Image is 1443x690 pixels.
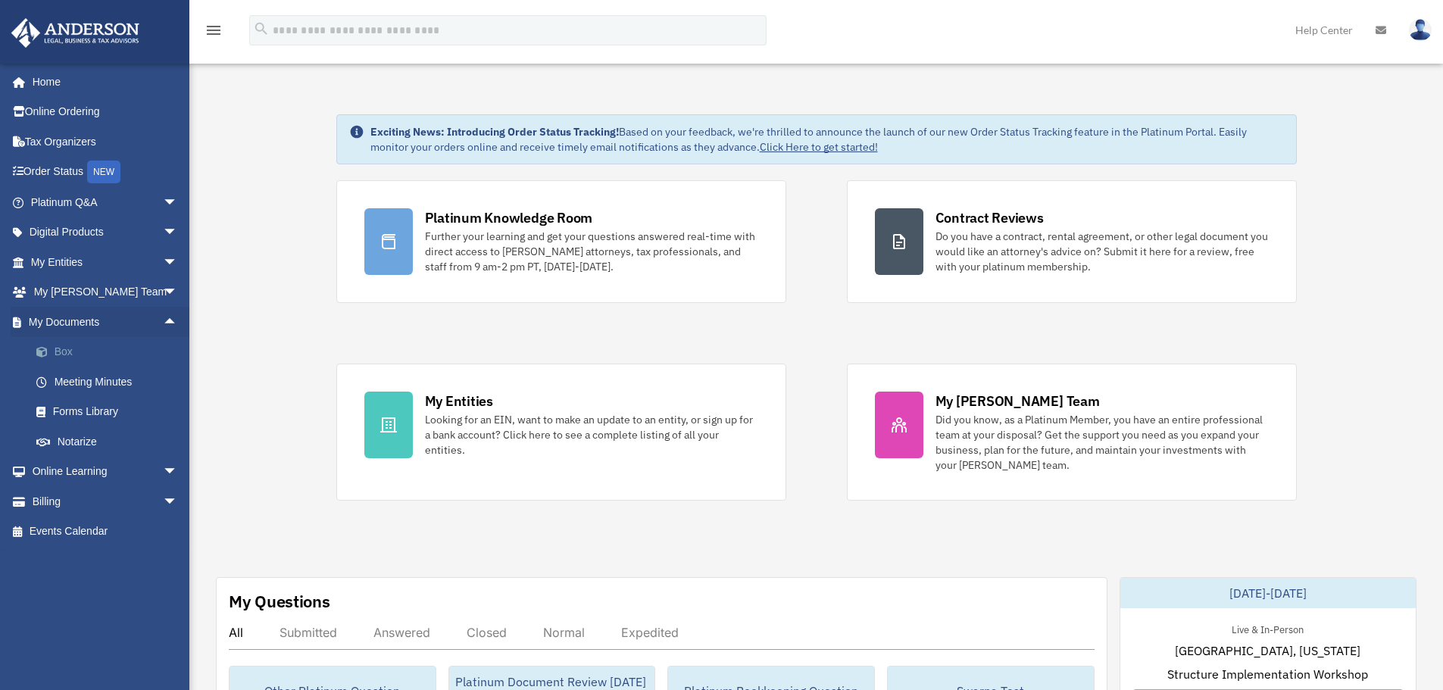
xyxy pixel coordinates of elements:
span: arrow_drop_down [163,457,193,488]
a: My [PERSON_NAME] Teamarrow_drop_down [11,277,201,308]
i: search [253,20,270,37]
div: My [PERSON_NAME] Team [935,392,1100,411]
span: Structure Implementation Workshop [1167,665,1368,683]
div: Platinum Knowledge Room [425,208,593,227]
a: Order StatusNEW [11,157,201,188]
a: Online Ordering [11,97,201,127]
div: Answered [373,625,430,640]
img: Anderson Advisors Platinum Portal [7,18,144,48]
div: Expedited [621,625,679,640]
div: Closed [467,625,507,640]
i: menu [205,21,223,39]
div: Live & In-Person [1220,620,1316,636]
div: Did you know, as a Platinum Member, you have an entire professional team at your disposal? Get th... [935,412,1269,473]
a: My Entitiesarrow_drop_down [11,247,201,277]
a: Forms Library [21,397,201,427]
a: Events Calendar [11,517,201,547]
a: Contract Reviews Do you have a contract, rental agreement, or other legal document you would like... [847,180,1297,303]
span: arrow_drop_down [163,187,193,218]
span: arrow_drop_up [163,307,193,338]
a: Platinum Knowledge Room Further your learning and get your questions answered real-time with dire... [336,180,786,303]
a: Platinum Q&Aarrow_drop_down [11,187,201,217]
div: My Entities [425,392,493,411]
a: Tax Organizers [11,126,201,157]
div: Submitted [280,625,337,640]
a: My Entities Looking for an EIN, want to make an update to an entity, or sign up for a bank accoun... [336,364,786,501]
span: arrow_drop_down [163,217,193,248]
a: Billingarrow_drop_down [11,486,201,517]
div: [DATE]-[DATE] [1120,578,1416,608]
a: Home [11,67,193,97]
div: Normal [543,625,585,640]
a: Click Here to get started! [760,140,878,154]
span: arrow_drop_down [163,486,193,517]
div: My Questions [229,590,330,613]
div: Contract Reviews [935,208,1044,227]
span: [GEOGRAPHIC_DATA], [US_STATE] [1175,642,1360,660]
div: Do you have a contract, rental agreement, or other legal document you would like an attorney's ad... [935,229,1269,274]
span: arrow_drop_down [163,247,193,278]
a: Notarize [21,426,201,457]
a: My [PERSON_NAME] Team Did you know, as a Platinum Member, you have an entire professional team at... [847,364,1297,501]
strong: Exciting News: Introducing Order Status Tracking! [370,125,619,139]
img: User Pic [1409,19,1432,41]
a: Box [21,337,201,367]
a: Online Learningarrow_drop_down [11,457,201,487]
a: menu [205,27,223,39]
a: Meeting Minutes [21,367,201,397]
div: All [229,625,243,640]
span: arrow_drop_down [163,277,193,308]
a: My Documentsarrow_drop_up [11,307,201,337]
div: Looking for an EIN, want to make an update to an entity, or sign up for a bank account? Click her... [425,412,758,457]
div: Based on your feedback, we're thrilled to announce the launch of our new Order Status Tracking fe... [370,124,1284,155]
div: Further your learning and get your questions answered real-time with direct access to [PERSON_NAM... [425,229,758,274]
div: NEW [87,161,120,183]
a: Digital Productsarrow_drop_down [11,217,201,248]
